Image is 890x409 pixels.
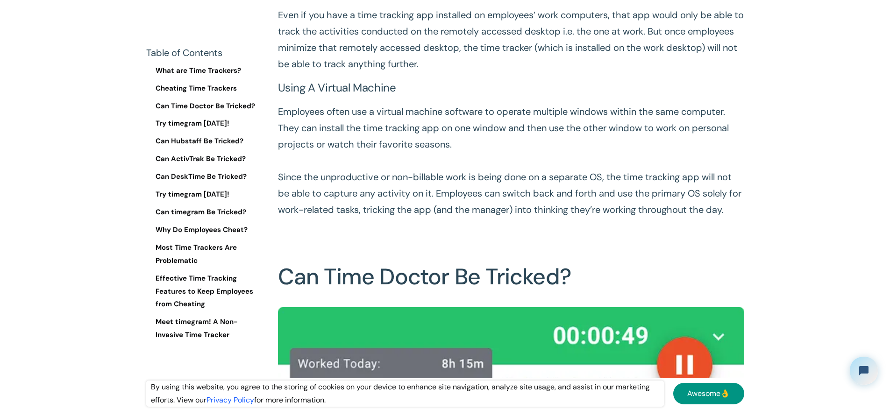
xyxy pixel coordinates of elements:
[146,381,664,407] div: By using this website, you agree to the storing of cookies on your device to enhance site navigat...
[842,349,886,393] iframe: Tidio Chat
[146,206,263,219] a: Can timegram Be Tricked?
[146,64,263,78] a: What are Time Trackers?
[146,82,263,95] a: Cheating Time Trackers
[146,135,263,148] a: Can Hubstaff Be Tricked?
[146,153,263,166] a: Can ActivTrak Be Tricked?
[673,383,744,404] a: Awesome👌
[278,104,744,218] p: Employees often use a virtual machine software to operate multiple windows within the same comput...
[146,241,263,268] a: Most Time Trackers Are Problematic
[278,82,744,94] h3: Using a virtual machine
[278,227,744,298] h2: Can Time Doctor Be Tricked?
[146,316,263,342] a: Meet timegram! A Non-Invasive Time Tracker
[146,170,263,183] a: Can DeskTime Be Tricked?
[146,224,263,237] a: Why Do Employees Cheat?
[206,395,254,405] a: Privacy Policy
[146,100,263,113] a: Can Time Doctor Be Tricked?
[146,272,263,311] a: Effective Time Tracking Features to Keep Employees from Cheating
[146,118,263,131] a: Try timegram [DATE]!
[146,47,263,60] div: Table of Contents
[146,188,263,201] a: Try timegram [DATE]!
